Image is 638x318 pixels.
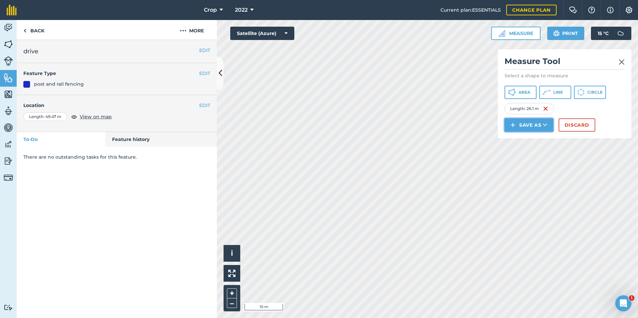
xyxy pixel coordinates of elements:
[629,295,634,301] span: 1
[607,6,614,14] img: svg+xml;base64,PHN2ZyB4bWxucz0iaHR0cDovL3d3dy53My5vcmcvMjAwMC9zdmciIHdpZHRoPSIxNyIgaGVpZ2h0PSIxNy...
[224,245,240,262] button: i
[199,47,210,54] button: EDIT
[539,86,571,99] button: Line
[4,156,13,166] img: svg+xml;base64,PD94bWwgdmVyc2lvbj0iMS4wIiBlbmNvZGluZz0idXRmLTgiPz4KPCEtLSBHZW5lcmF0b3I6IEFkb2JlIE...
[505,56,625,70] h2: Measure Tool
[619,58,625,66] img: svg+xml;base64,PHN2ZyB4bWxucz0iaHR0cDovL3d3dy53My5vcmcvMjAwMC9zdmciIHdpZHRoPSIyMiIgaGVpZ2h0PSIzMC...
[506,5,557,15] a: Change plan
[598,27,609,40] span: 15 ° C
[23,153,210,161] p: There are no outstanding tasks for this feature.
[71,113,77,121] img: svg+xml;base64,PHN2ZyB4bWxucz0iaHR0cDovL3d3dy53My5vcmcvMjAwMC9zdmciIHdpZHRoPSIxOCIgaGVpZ2h0PSIyNC...
[614,27,627,40] img: svg+xml;base64,PD94bWwgdmVyc2lvbj0iMS4wIiBlbmNvZGluZz0idXRmLTgiPz4KPCEtLSBHZW5lcmF0b3I6IEFkb2JlIE...
[167,20,217,40] button: More
[204,6,217,14] span: Crop
[23,112,67,121] div: Length : 49.47 m
[34,80,84,88] div: post and rail fencing
[499,30,505,37] img: Ruler icon
[615,295,631,311] iframe: Intercom live chat
[505,103,554,114] div: Length : 26.1 m
[199,102,210,109] button: EDIT
[228,270,236,277] img: Four arrows, one pointing top left, one top right, one bottom right and the last bottom left
[7,5,17,15] img: fieldmargin Logo
[105,132,217,147] a: Feature history
[4,139,13,149] img: svg+xml;base64,PD94bWwgdmVyc2lvbj0iMS4wIiBlbmNvZGluZz0idXRmLTgiPz4KPCEtLSBHZW5lcmF0b3I6IEFkb2JlIE...
[511,121,515,129] img: svg+xml;base64,PHN2ZyB4bWxucz0iaHR0cDovL3d3dy53My5vcmcvMjAwMC9zdmciIHdpZHRoPSIxNCIgaGVpZ2h0PSIyNC...
[591,27,631,40] button: 15 °C
[4,73,13,83] img: svg+xml;base64,PHN2ZyB4bWxucz0iaHR0cDovL3d3dy53My5vcmcvMjAwMC9zdmciIHdpZHRoPSI1NiIgaGVpZ2h0PSI2MC...
[17,20,51,40] a: Back
[4,123,13,133] img: svg+xml;base64,PD94bWwgdmVyc2lvbj0iMS4wIiBlbmNvZGluZz0idXRmLTgiPz4KPCEtLSBHZW5lcmF0b3I6IEFkb2JlIE...
[230,27,294,40] button: Satellite (Azure)
[227,298,237,308] button: –
[588,7,596,13] img: A question mark icon
[547,27,585,40] button: Print
[543,105,548,113] img: svg+xml;base64,PHN2ZyB4bWxucz0iaHR0cDovL3d3dy53My5vcmcvMjAwMC9zdmciIHdpZHRoPSIxNiIgaGVpZ2h0PSIyNC...
[199,70,210,77] button: EDIT
[23,102,210,109] h4: Location
[4,39,13,49] img: svg+xml;base64,PHN2ZyB4bWxucz0iaHR0cDovL3d3dy53My5vcmcvMjAwMC9zdmciIHdpZHRoPSI1NiIgaGVpZ2h0PSI2MC...
[574,86,606,99] button: Circle
[17,132,105,147] a: To-Do
[519,90,530,95] span: Area
[4,173,13,182] img: svg+xml;base64,PD94bWwgdmVyc2lvbj0iMS4wIiBlbmNvZGluZz0idXRmLTgiPz4KPCEtLSBHZW5lcmF0b3I6IEFkb2JlIE...
[4,23,13,33] img: svg+xml;base64,PD94bWwgdmVyc2lvbj0iMS4wIiBlbmNvZGluZz0idXRmLTgiPz4KPCEtLSBHZW5lcmF0b3I6IEFkb2JlIE...
[505,86,537,99] button: Area
[491,27,541,40] button: Measure
[231,249,233,257] span: i
[23,27,26,35] img: svg+xml;base64,PHN2ZyB4bWxucz0iaHR0cDovL3d3dy53My5vcmcvMjAwMC9zdmciIHdpZHRoPSI5IiBoZWlnaHQ9IjI0Ii...
[227,288,237,298] button: +
[505,118,553,132] button: Save as
[71,113,112,121] button: View on map
[23,70,199,77] h4: Feature Type
[569,7,577,13] img: Two speech bubbles overlapping with the left bubble in the forefront
[587,90,603,95] span: Circle
[505,72,625,79] p: Select a shape to measure
[80,113,112,120] span: View on map
[625,7,633,13] img: A cog icon
[4,304,13,311] img: svg+xml;base64,PD94bWwgdmVyc2lvbj0iMS4wIiBlbmNvZGluZz0idXRmLTgiPz4KPCEtLSBHZW5lcmF0b3I6IEFkb2JlIE...
[4,106,13,116] img: svg+xml;base64,PD94bWwgdmVyc2lvbj0iMS4wIiBlbmNvZGluZz0idXRmLTgiPz4KPCEtLSBHZW5lcmF0b3I6IEFkb2JlIE...
[553,29,560,37] img: svg+xml;base64,PHN2ZyB4bWxucz0iaHR0cDovL3d3dy53My5vcmcvMjAwMC9zdmciIHdpZHRoPSIxOSIgaGVpZ2h0PSIyNC...
[4,56,13,66] img: svg+xml;base64,PD94bWwgdmVyc2lvbj0iMS4wIiBlbmNvZGluZz0idXRmLTgiPz4KPCEtLSBHZW5lcmF0b3I6IEFkb2JlIE...
[553,90,563,95] span: Line
[23,47,210,56] h2: drive
[559,118,595,132] button: Discard
[4,89,13,99] img: svg+xml;base64,PHN2ZyB4bWxucz0iaHR0cDovL3d3dy53My5vcmcvMjAwMC9zdmciIHdpZHRoPSI1NiIgaGVpZ2h0PSI2MC...
[235,6,248,14] span: 2022
[440,6,501,14] span: Current plan : ESSENTIALS
[180,27,187,35] img: svg+xml;base64,PHN2ZyB4bWxucz0iaHR0cDovL3d3dy53My5vcmcvMjAwMC9zdmciIHdpZHRoPSIyMCIgaGVpZ2h0PSIyNC...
